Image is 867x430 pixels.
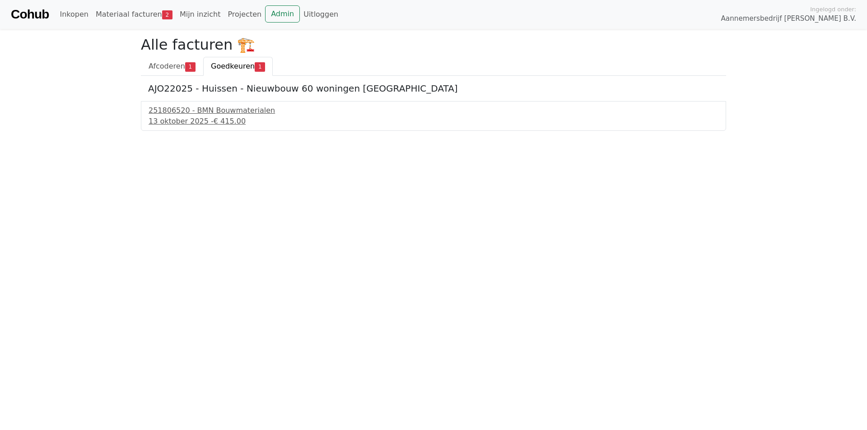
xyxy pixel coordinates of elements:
a: Admin [265,5,300,23]
span: 1 [255,62,265,71]
span: Ingelogd onder: [810,5,856,14]
span: Aannemersbedrijf [PERSON_NAME] B.V. [721,14,856,24]
div: 251806520 - BMN Bouwmaterialen [149,105,718,116]
a: Afcoderen1 [141,57,203,76]
span: Afcoderen [149,62,185,70]
div: 13 oktober 2025 - [149,116,718,127]
a: Inkopen [56,5,92,23]
span: Goedkeuren [211,62,255,70]
a: Mijn inzicht [176,5,224,23]
a: Projecten [224,5,265,23]
span: 1 [185,62,196,71]
span: 2 [162,10,172,19]
a: Uitloggen [300,5,342,23]
h5: AJO22025 - Huissen - Nieuwbouw 60 woningen [GEOGRAPHIC_DATA] [148,83,719,94]
a: 251806520 - BMN Bouwmaterialen13 oktober 2025 -€ 415.00 [149,105,718,127]
a: Goedkeuren1 [203,57,273,76]
a: Cohub [11,4,49,25]
h2: Alle facturen 🏗️ [141,36,726,53]
span: € 415.00 [214,117,246,125]
a: Materiaal facturen2 [92,5,176,23]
